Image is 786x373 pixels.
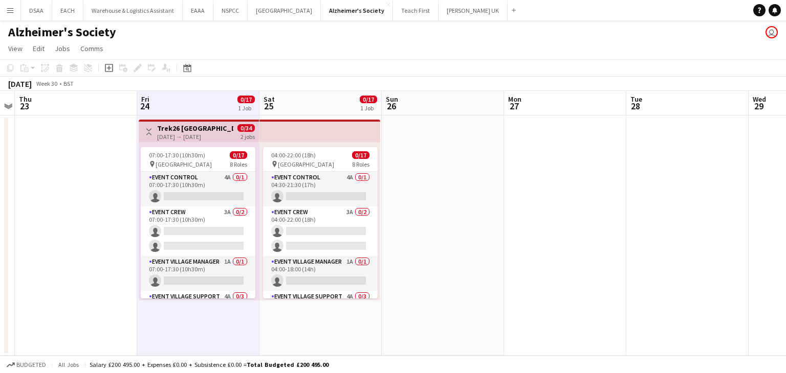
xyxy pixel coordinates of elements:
app-job-card: 04:00-22:00 (18h)0/17 [GEOGRAPHIC_DATA]8 RolesEvent Control4A0/104:30-21:30 (17h) Event Crew3A0/2... [263,147,378,298]
div: 1 Job [360,104,377,112]
span: 0/34 [237,124,255,132]
span: 07:00-17:30 (10h30m) [149,151,205,159]
span: 29 [751,100,766,112]
span: Thu [19,95,32,104]
button: DSAA [21,1,52,20]
app-job-card: 07:00-17:30 (10h30m)0/17 [GEOGRAPHIC_DATA]8 RolesEvent Control4A0/107:00-17:30 (10h30m) Event Cre... [141,147,255,298]
span: 8 Roles [230,160,247,168]
span: 0/17 [360,96,377,103]
app-card-role: Event Crew3A0/204:00-22:00 (18h) [263,206,378,256]
h1: Alzheimer's Society [8,25,116,40]
span: 04:00-22:00 (18h) [271,151,316,159]
span: Total Budgeted £200 495.00 [247,361,329,368]
span: Fri [141,95,149,104]
span: View [8,44,23,53]
span: 0/17 [237,96,255,103]
button: Budgeted [5,359,48,370]
div: Salary £200 495.00 + Expenses £0.00 + Subsistence £0.00 = [90,361,329,368]
span: 0/17 [352,151,369,159]
span: [GEOGRAPHIC_DATA] [278,160,334,168]
span: Mon [508,95,521,104]
app-card-role: Event Village Manager1A0/104:00-18:00 (14h) [263,256,378,291]
button: EAAA [183,1,213,20]
button: [PERSON_NAME] UK [439,1,508,20]
span: 0/17 [230,151,247,159]
span: Jobs [55,44,70,53]
span: 24 [140,100,149,112]
app-card-role: Event Control4A0/104:30-21:30 (17h) [263,172,378,206]
app-card-role: Event Village Manager1A0/107:00-17:30 (10h30m) [141,256,255,291]
a: Comms [76,42,107,55]
a: Jobs [51,42,74,55]
span: Comms [80,44,103,53]
span: 8 Roles [352,160,369,168]
app-card-role: Event Crew3A0/207:00-17:30 (10h30m) [141,206,255,256]
span: 26 [384,100,398,112]
span: 28 [629,100,642,112]
span: Sun [386,95,398,104]
span: 27 [507,100,521,112]
button: Warehouse & Logistics Assistant [83,1,183,20]
h3: Trek26 [GEOGRAPHIC_DATA] [157,124,233,133]
span: All jobs [56,361,81,368]
button: Alzheimer's Society [321,1,393,20]
span: Edit [33,44,45,53]
button: NSPCC [213,1,248,20]
app-user-avatar: Emma Butler [766,26,778,38]
span: Tue [630,95,642,104]
span: [GEOGRAPHIC_DATA] [156,160,212,168]
app-card-role: Event Control4A0/107:00-17:30 (10h30m) [141,172,255,206]
app-card-role: Event Village Support4A0/3 [263,291,378,355]
div: [DATE] → [DATE] [157,133,233,141]
div: [DATE] [8,79,32,89]
span: Sat [264,95,275,104]
a: Edit [29,42,49,55]
span: Week 30 [34,80,59,87]
app-card-role: Event Village Support4A0/3 [141,291,255,355]
span: Wed [753,95,766,104]
button: Teach First [393,1,439,20]
div: BST [63,80,74,87]
div: 1 Job [238,104,254,112]
div: 2 jobs [241,132,255,141]
span: 25 [262,100,275,112]
button: [GEOGRAPHIC_DATA] [248,1,321,20]
button: EACH [52,1,83,20]
span: 23 [17,100,32,112]
span: Budgeted [16,361,46,368]
a: View [4,42,27,55]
